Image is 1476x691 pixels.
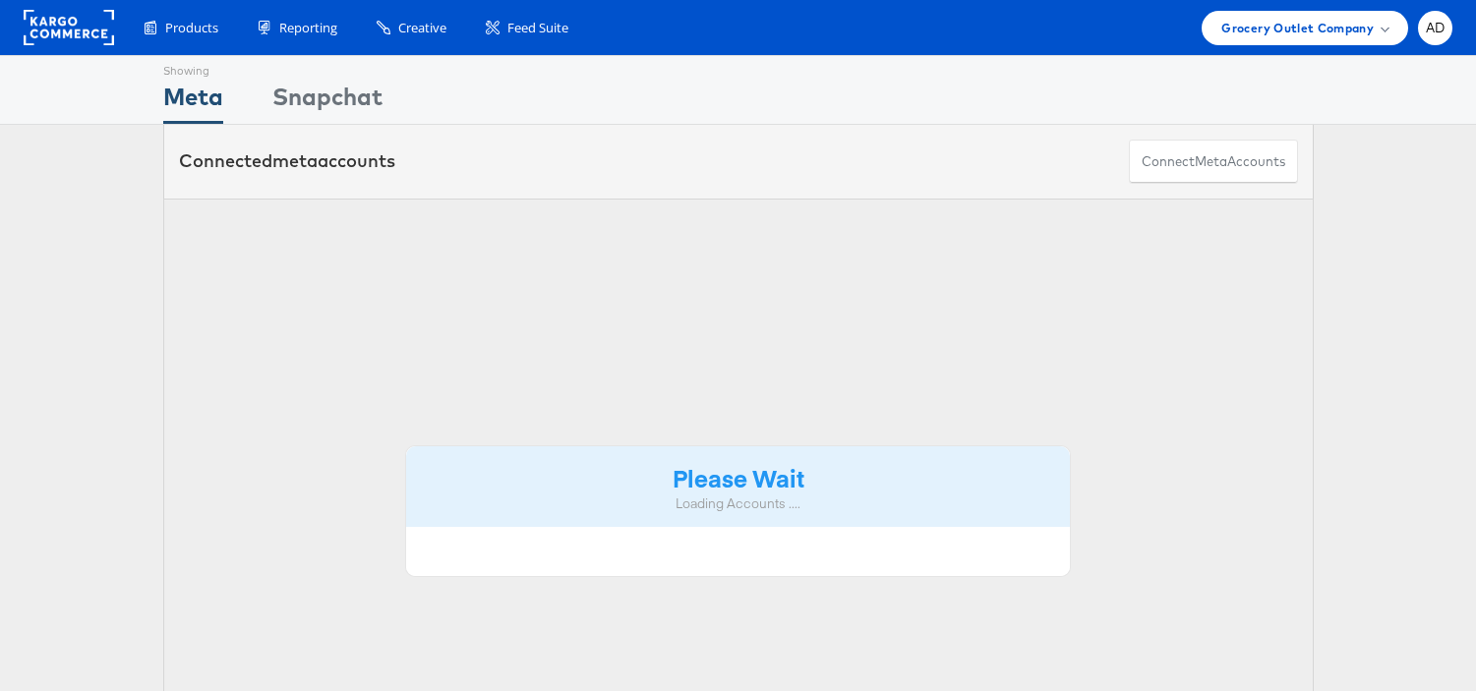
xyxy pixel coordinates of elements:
span: Creative [398,19,446,37]
span: meta [272,149,318,172]
span: Grocery Outlet Company [1221,18,1374,38]
span: Reporting [279,19,337,37]
strong: Please Wait [673,461,804,493]
div: Connected accounts [179,148,395,174]
button: ConnectmetaAccounts [1129,140,1298,184]
div: Snapchat [272,80,383,124]
span: AD [1426,22,1446,34]
div: Loading Accounts .... [421,494,1056,513]
span: meta [1195,152,1227,171]
span: Products [165,19,218,37]
div: Showing [163,56,223,80]
span: Feed Suite [507,19,568,37]
div: Meta [163,80,223,124]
